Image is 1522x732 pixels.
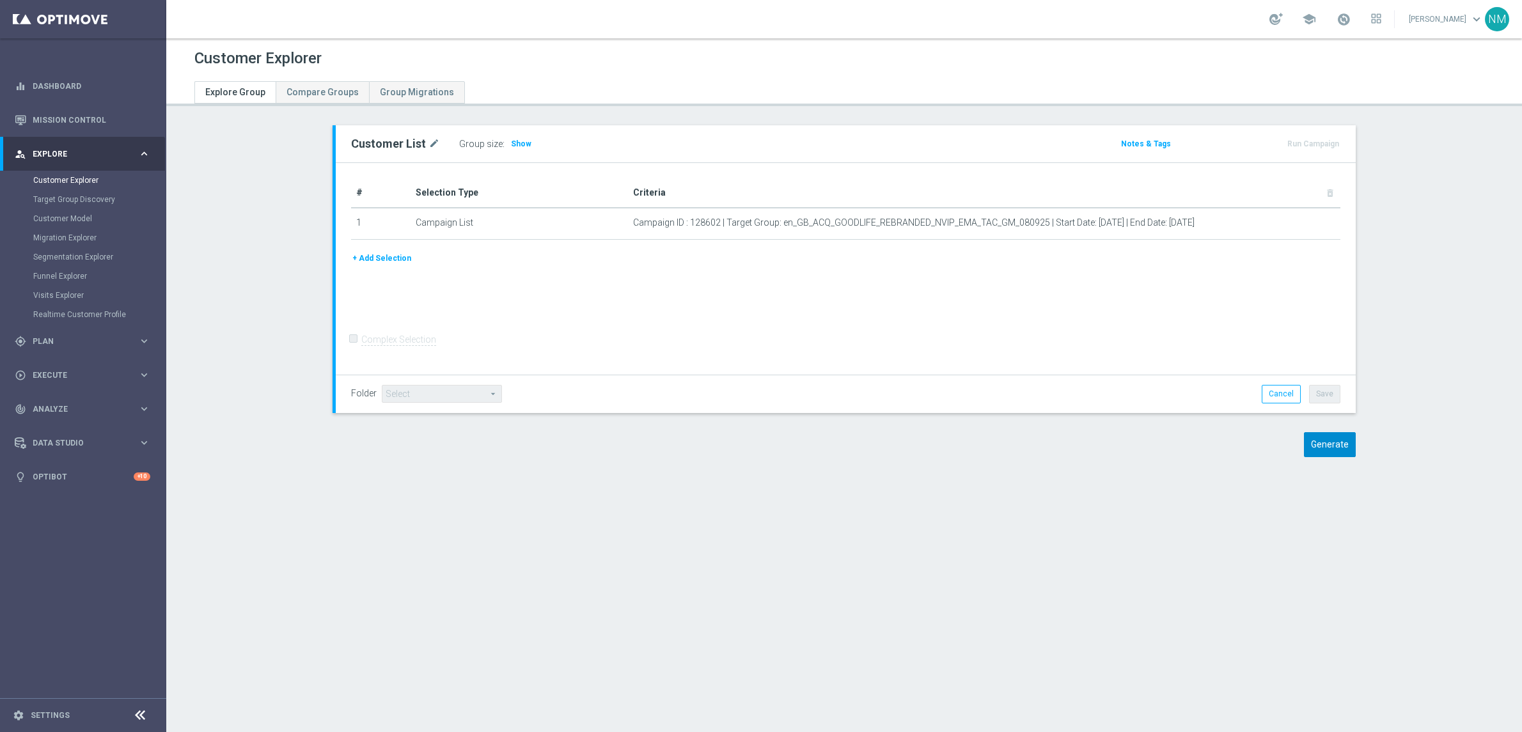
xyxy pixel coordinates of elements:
th: # [351,178,411,208]
div: NM [1485,7,1509,31]
div: Funnel Explorer [33,267,165,286]
a: Dashboard [33,69,150,103]
i: track_changes [15,403,26,415]
a: Segmentation Explorer [33,252,133,262]
a: Visits Explorer [33,290,133,300]
h1: Customer Explorer [194,49,322,68]
a: Customer Model [33,214,133,224]
div: Plan [15,336,138,347]
i: lightbulb [15,471,26,483]
i: keyboard_arrow_right [138,335,150,347]
ul: Tabs [194,81,465,104]
a: Customer Explorer [33,175,133,185]
button: Generate [1304,432,1356,457]
i: keyboard_arrow_right [138,148,150,160]
div: Migration Explorer [33,228,165,247]
div: Explore [15,148,138,160]
td: 1 [351,208,411,240]
div: Dashboard [15,69,150,103]
td: Campaign List [411,208,628,240]
i: play_circle_outline [15,370,26,381]
label: Folder [351,388,377,399]
i: settings [13,710,24,721]
div: Analyze [15,403,138,415]
button: Save [1309,385,1340,403]
label: : [503,139,505,150]
div: Realtime Customer Profile [33,305,165,324]
i: keyboard_arrow_right [138,437,150,449]
a: Migration Explorer [33,233,133,243]
button: Notes & Tags [1120,137,1172,151]
a: Settings [31,712,70,719]
a: Funnel Explorer [33,271,133,281]
button: Data Studio keyboard_arrow_right [14,438,151,448]
a: Realtime Customer Profile [33,309,133,320]
span: keyboard_arrow_down [1470,12,1484,26]
button: Mission Control [14,115,151,125]
a: Mission Control [33,103,150,137]
div: Optibot [15,460,150,494]
label: Group size [459,139,503,150]
button: Cancel [1262,385,1301,403]
span: Execute [33,371,138,379]
span: Group Migrations [380,87,454,97]
i: person_search [15,148,26,160]
i: keyboard_arrow_right [138,403,150,415]
div: Data Studio [15,437,138,449]
i: equalizer [15,81,26,92]
button: gps_fixed Plan keyboard_arrow_right [14,336,151,347]
div: Execute [15,370,138,381]
h2: Customer List [351,136,426,152]
button: person_search Explore keyboard_arrow_right [14,149,151,159]
span: Plan [33,338,138,345]
i: gps_fixed [15,336,26,347]
th: Selection Type [411,178,628,208]
span: Data Studio [33,439,138,447]
span: Explore Group [205,87,265,97]
div: Target Group Discovery [33,190,165,209]
a: Optibot [33,460,134,494]
i: mode_edit [428,136,440,152]
div: Visits Explorer [33,286,165,305]
span: Analyze [33,405,138,413]
div: Mission Control [15,103,150,137]
div: +10 [134,472,150,481]
button: track_changes Analyze keyboard_arrow_right [14,404,151,414]
a: Target Group Discovery [33,194,133,205]
div: Segmentation Explorer [33,247,165,267]
label: Complex Selection [361,334,436,346]
button: equalizer Dashboard [14,81,151,91]
button: play_circle_outline Execute keyboard_arrow_right [14,370,151,380]
span: Show [511,139,531,148]
a: [PERSON_NAME]keyboard_arrow_down [1408,10,1485,29]
span: Explore [33,150,138,158]
div: Customer Model [33,209,165,228]
button: + Add Selection [351,251,412,265]
span: Compare Groups [286,87,359,97]
span: Criteria [633,187,666,198]
button: lightbulb Optibot +10 [14,472,151,482]
div: Customer Explorer [33,171,165,190]
span: Campaign ID : 128602 | Target Group: en_GB_ACQ_GOODLIFE_REBRANDED_NVIP_EMA_TAC_GM_080925 | Start ... [633,217,1195,228]
i: keyboard_arrow_right [138,369,150,381]
span: school [1302,12,1316,26]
